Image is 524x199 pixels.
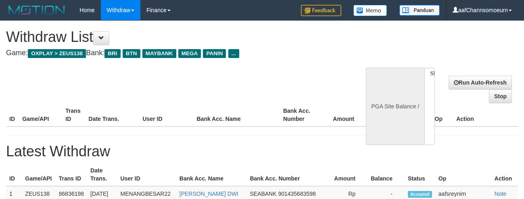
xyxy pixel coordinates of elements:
[6,143,518,160] h1: Latest Withdraw
[453,104,518,126] th: Action
[250,191,276,197] span: SEABANK
[323,104,366,126] th: Amount
[87,163,117,186] th: Date Trans.
[408,191,432,198] span: Accepted
[19,104,62,126] th: Game/API
[367,163,405,186] th: Balance
[435,163,491,186] th: Op
[324,163,367,186] th: Amount
[432,104,453,126] th: Op
[353,5,387,16] img: Button%20Memo.svg
[6,104,19,126] th: ID
[6,29,341,45] h1: Withdraw List
[6,163,22,186] th: ID
[366,68,424,145] div: PGA Site Balance /
[278,191,315,197] span: 901435683598
[62,104,85,126] th: Trans ID
[140,104,194,126] th: User ID
[104,49,120,58] span: BRI
[405,163,435,186] th: Status
[142,49,176,58] span: MAYBANK
[176,163,247,186] th: Bank Acc. Name
[399,5,440,16] img: panduan.png
[246,163,324,186] th: Bank Acc. Number
[203,49,226,58] span: PANIN
[491,163,518,186] th: Action
[228,49,239,58] span: ...
[28,49,86,58] span: OXPLAY > ZEUS138
[6,49,341,57] h4: Game: Bank:
[301,5,341,16] img: Feedback.jpg
[117,163,176,186] th: User ID
[123,49,140,58] span: BTN
[178,49,201,58] span: MEGA
[489,89,512,103] a: Stop
[495,191,507,197] a: Note
[6,4,67,16] img: MOTION_logo.png
[22,163,55,186] th: Game/API
[449,76,512,89] a: Run Auto-Refresh
[194,104,280,126] th: Bank Acc. Name
[86,104,140,126] th: Date Trans.
[56,163,87,186] th: Trans ID
[280,104,323,126] th: Bank Acc. Number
